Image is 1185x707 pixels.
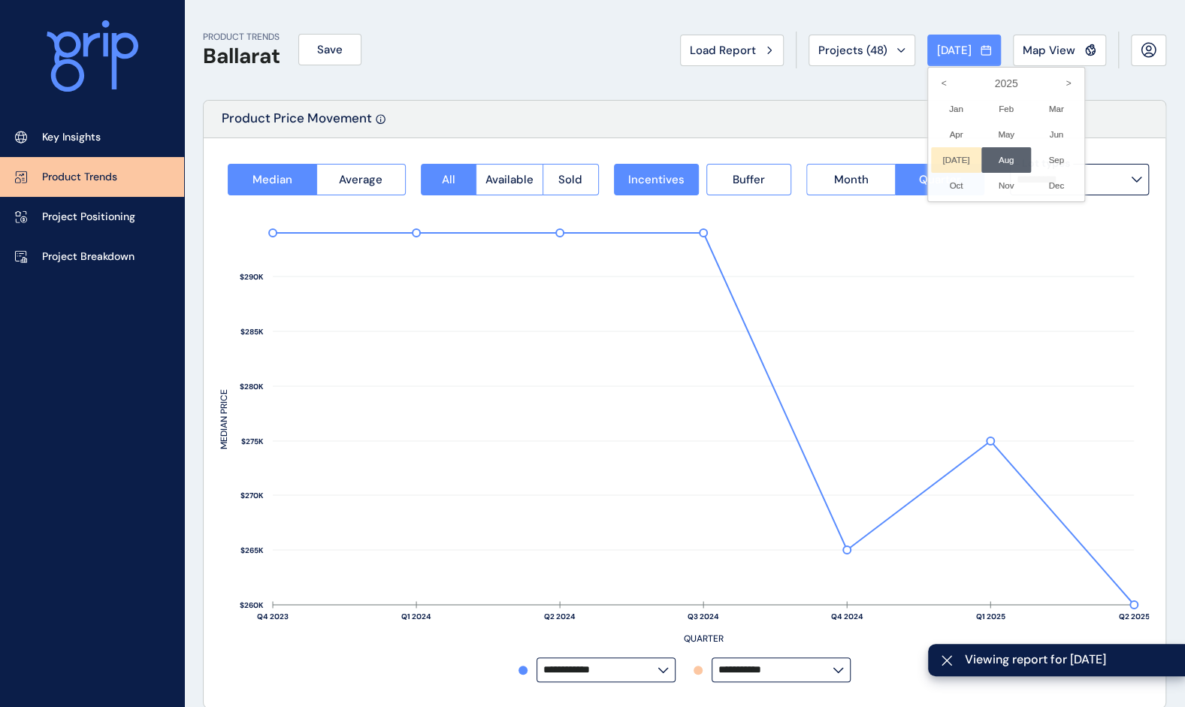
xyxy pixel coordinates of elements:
[931,71,1081,96] label: 2025
[931,96,981,122] li: Jan
[981,147,1032,173] li: Aug
[42,170,117,185] p: Product Trends
[931,122,981,147] li: Apr
[965,651,1173,668] span: Viewing report for [DATE]
[981,96,1032,122] li: Feb
[931,71,957,96] i: <
[981,122,1032,147] li: May
[1031,147,1081,173] li: Sep
[42,130,101,145] p: Key Insights
[931,173,981,198] li: Oct
[981,173,1032,198] li: Nov
[42,210,135,225] p: Project Positioning
[1031,173,1081,198] li: Dec
[42,249,135,264] p: Project Breakdown
[931,147,981,173] li: [DATE]
[1031,122,1081,147] li: Jun
[1056,71,1081,96] i: >
[1031,96,1081,122] li: Mar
